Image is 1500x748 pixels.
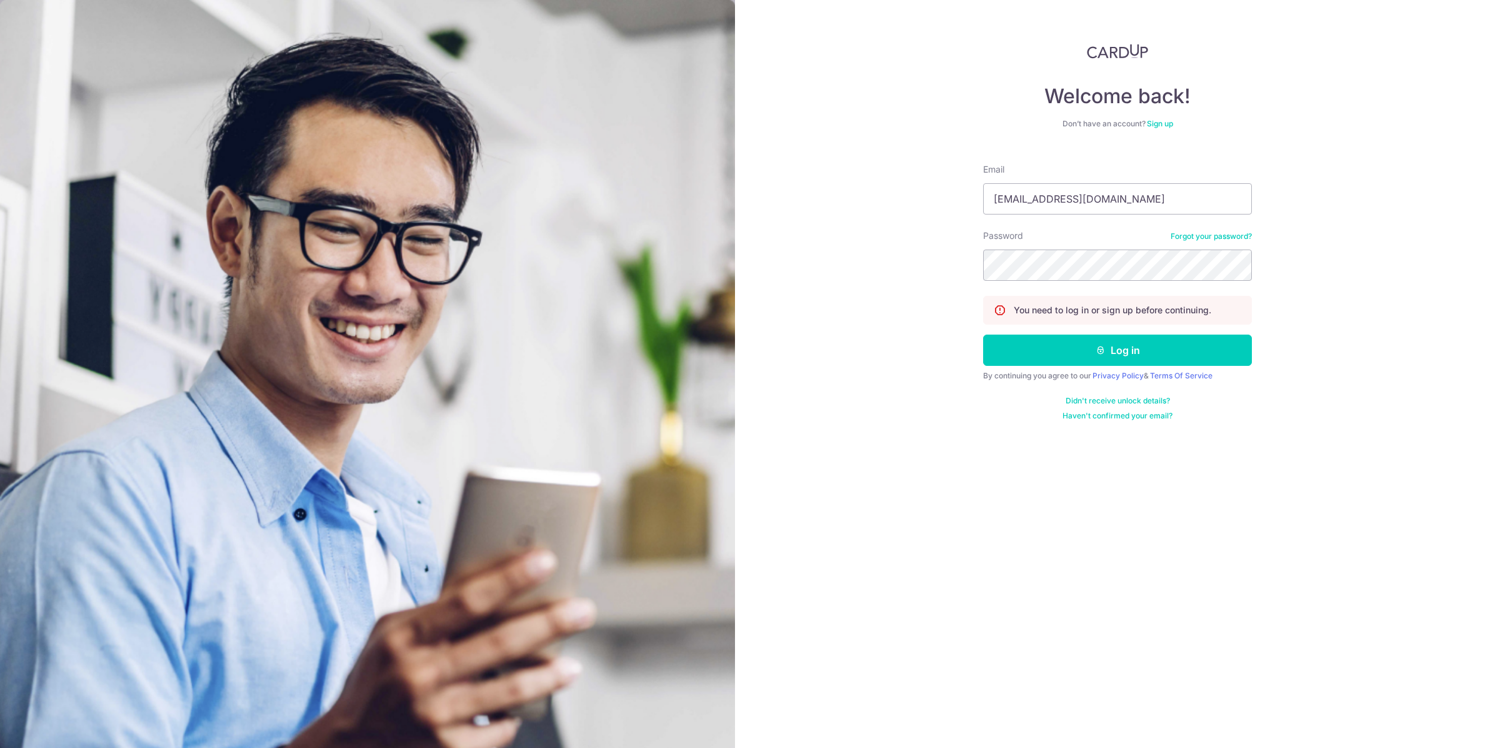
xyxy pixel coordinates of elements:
a: Forgot your password? [1171,231,1252,241]
input: Enter your Email [983,183,1252,215]
button: Log in [983,335,1252,366]
label: Email [983,163,1004,176]
a: Haven't confirmed your email? [1062,411,1172,421]
a: Sign up [1147,119,1173,128]
div: Don’t have an account? [983,119,1252,129]
p: You need to log in or sign up before continuing. [1014,304,1211,316]
div: By continuing you agree to our & [983,371,1252,381]
h4: Welcome back! [983,84,1252,109]
a: Didn't receive unlock details? [1066,396,1170,406]
a: Privacy Policy [1092,371,1144,380]
img: CardUp Logo [1087,44,1148,59]
a: Terms Of Service [1150,371,1212,380]
label: Password [983,230,1023,242]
